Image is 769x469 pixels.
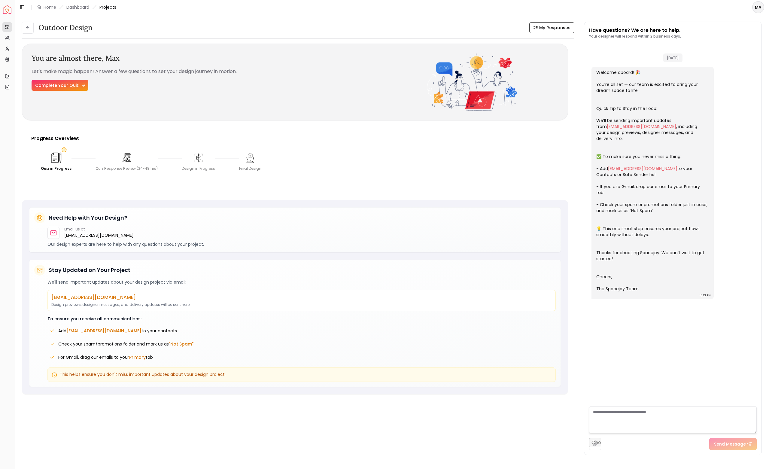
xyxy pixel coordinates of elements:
p: Have questions? We are here to help. [589,27,681,34]
p: Design previews, designer messages, and delivery updates will be sent here [51,302,552,307]
p: Your designer will respond within 2 business days. [589,34,681,39]
a: Home [44,4,56,10]
img: Design in Progress [193,152,205,164]
div: 10:13 PM [700,292,711,298]
span: Add to your contacts [58,328,177,334]
p: To ensure you receive all communications: [47,316,556,322]
div: Welcome aboard! 🎉 You’re all set — our team is excited to bring your dream space to life. Quick T... [596,69,708,292]
h5: Stay Updated on Your Project [49,266,130,274]
img: Quiz in Progress [50,151,63,164]
img: Spacejoy Logo [3,5,11,14]
span: My Responses [539,25,570,31]
span: For Gmail, drag our emails to your tab [58,354,153,360]
span: [DATE] [663,53,682,62]
span: [EMAIL_ADDRESS][DOMAIN_NAME] [66,328,141,334]
span: "Not Spam" [169,341,193,347]
nav: breadcrumb [36,4,116,10]
img: Final Design [244,152,256,164]
div: Quiz in Progress [41,166,71,171]
span: MA [753,2,764,13]
a: [EMAIL_ADDRESS][DOMAIN_NAME] [608,166,677,172]
div: Design in Progress [182,166,215,171]
span: Projects [99,4,116,10]
a: [EMAIL_ADDRESS][DOMAIN_NAME] [607,123,676,129]
p: [EMAIL_ADDRESS][DOMAIN_NAME] [51,294,552,301]
div: Quiz Response Review (24-48 hrs) [96,166,158,171]
p: Email us at [64,227,134,232]
button: My Responses [529,22,574,33]
span: Max [105,53,120,63]
a: [EMAIL_ADDRESS][DOMAIN_NAME] [64,232,134,239]
p: We'll send important updates about your design project via email: [47,279,556,285]
img: Quiz Response Review (24-48 hrs) [121,152,133,164]
h3: Outdoor design [38,23,93,32]
h3: You are almost there, [32,53,427,63]
button: MA [752,1,764,13]
a: Dashboard [66,4,89,10]
p: Progress Overview: [31,135,559,142]
img: Fun quiz resume - image [427,53,517,111]
h5: Need Help with Your Design? [49,214,127,222]
p: Let's make magic happen! Answer a few questions to set your design journey in motion. [32,68,427,75]
p: Our design experts are here to help with any questions about your project. [47,241,556,247]
span: Primary [129,354,146,360]
span: This helps ensure you don't miss important updates about your design project. [60,371,226,377]
a: Spacejoy [3,5,11,14]
a: Complete Your Quiz [32,80,88,91]
div: Final Design [239,166,261,171]
span: Check your spam/promotions folder and mark us as [58,341,193,347]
